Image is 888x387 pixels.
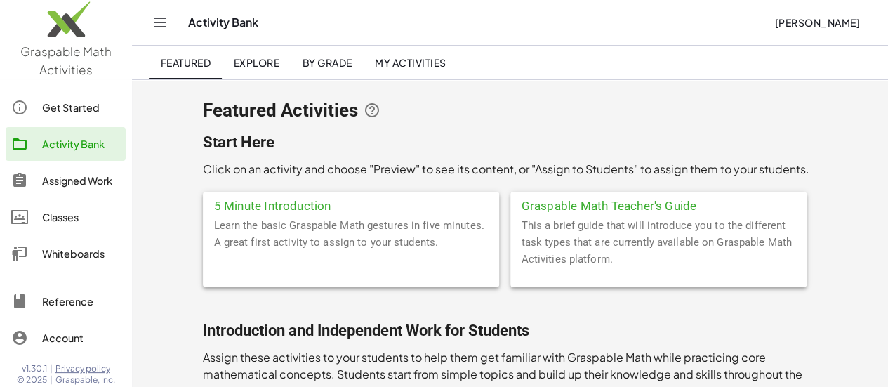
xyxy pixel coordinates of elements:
[50,374,53,386] span: |
[203,100,358,120] span: Featured Activities
[203,161,818,178] p: Click on an activity and choose "Preview" to see its content, or "Assign to Students" to assign t...
[42,136,120,152] div: Activity Bank
[375,56,446,69] span: My Activities
[510,217,807,287] div: This a brief guide that will introduce you to the different task types that are currently availab...
[42,293,120,310] div: Reference
[17,374,47,386] span: © 2025
[6,237,126,270] a: Whiteboards
[6,164,126,197] a: Assigned Work
[774,16,860,29] span: [PERSON_NAME]
[510,192,807,217] div: Graspable Math Teacher's Guide
[55,374,115,386] span: Graspable, Inc.
[55,363,115,374] a: Privacy policy
[203,217,499,287] div: Learn the basic Graspable Math gestures in five minutes. A great first activity to assign to your...
[203,321,818,341] h2: Introduction and Independent Work for Students
[20,44,112,77] span: Graspable Math Activities
[6,127,126,161] a: Activity Bank
[149,11,171,34] button: Toggle navigation
[42,245,120,262] div: Whiteboards
[302,56,352,69] span: By Grade
[22,363,47,374] span: v1.30.1
[6,91,126,124] a: Get Started
[42,99,120,116] div: Get Started
[203,133,818,152] h2: Start Here
[763,10,871,35] button: [PERSON_NAME]
[6,321,126,355] a: Account
[42,172,120,189] div: Assigned Work
[50,363,53,374] span: |
[160,56,211,69] span: Featured
[203,192,499,217] div: 5 Minute Introduction
[42,329,120,346] div: Account
[6,284,126,318] a: Reference
[6,200,126,234] a: Classes
[233,56,279,69] span: Explore
[42,209,120,225] div: Classes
